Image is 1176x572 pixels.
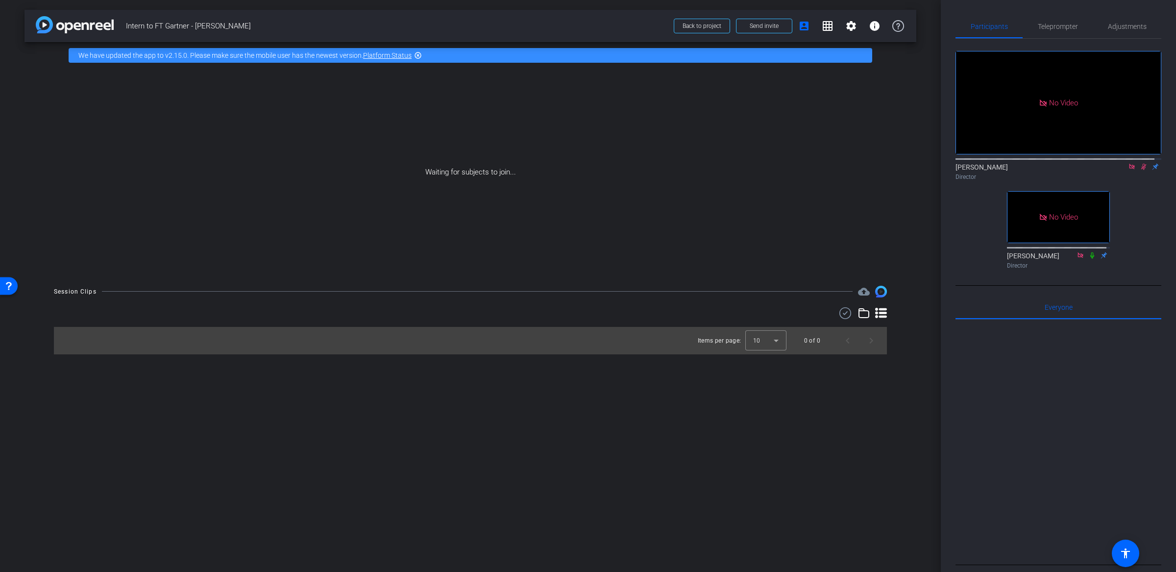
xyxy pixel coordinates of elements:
div: [PERSON_NAME] [1007,251,1110,270]
button: Previous page [836,329,859,352]
mat-icon: highlight_off [414,51,422,59]
mat-icon: cloud_upload [858,286,870,298]
mat-icon: settings [845,20,857,32]
button: Next page [859,329,883,352]
div: [PERSON_NAME] [955,162,1161,181]
span: Destinations for your clips [858,286,870,298]
mat-icon: info [869,20,881,32]
button: Send invite [736,19,792,33]
a: Platform Status [363,51,412,59]
span: Intern to FT Gartner - [PERSON_NAME] [126,16,668,36]
img: Session clips [875,286,887,298]
div: We have updated the app to v2.15.0. Please make sure the mobile user has the newest version. [69,48,872,63]
span: Teleprompter [1038,23,1078,30]
span: Participants [971,23,1008,30]
div: Director [1007,261,1110,270]
div: Director [955,173,1161,181]
span: Adjustments [1108,23,1147,30]
div: 0 of 0 [804,336,820,346]
mat-icon: grid_on [822,20,833,32]
mat-icon: accessibility [1120,547,1131,559]
span: Everyone [1045,304,1073,311]
div: Session Clips [54,287,97,297]
span: No Video [1049,98,1078,107]
mat-icon: account_box [798,20,810,32]
span: No Video [1049,213,1078,222]
span: Send invite [750,22,779,30]
div: Waiting for subjects to join... [24,69,916,276]
div: Items per page: [698,336,741,346]
span: Back to project [683,23,721,29]
img: app-logo [36,16,114,33]
button: Back to project [674,19,730,33]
